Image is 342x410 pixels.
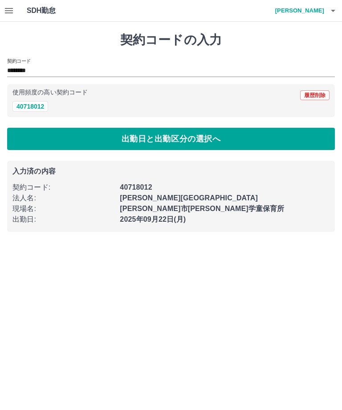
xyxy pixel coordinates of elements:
[12,182,114,193] p: 契約コード :
[120,194,258,202] b: [PERSON_NAME][GEOGRAPHIC_DATA]
[12,89,88,96] p: 使用頻度の高い契約コード
[12,168,330,175] p: 入力済の内容
[7,128,335,150] button: 出勤日と出勤区分の選択へ
[120,215,186,223] b: 2025年09月22日(月)
[12,193,114,203] p: 法人名 :
[12,101,48,112] button: 40718012
[7,57,31,65] h2: 契約コード
[300,90,330,100] button: 履歴削除
[7,32,335,48] h1: 契約コードの入力
[120,183,152,191] b: 40718012
[12,214,114,225] p: 出勤日 :
[12,203,114,214] p: 現場名 :
[120,205,284,212] b: [PERSON_NAME]市[PERSON_NAME]学童保育所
